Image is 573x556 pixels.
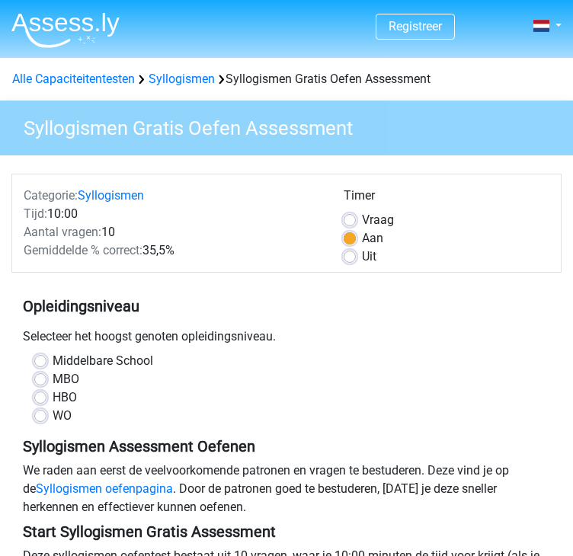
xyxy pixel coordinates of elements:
div: Selecteer het hoogst genoten opleidingsniveau. [11,328,562,352]
img: Assessly [11,12,120,48]
span: Tijd: [24,206,47,221]
label: Vraag [362,211,394,229]
a: Alle Capaciteitentesten [12,72,135,86]
div: We raden aan eerst de veelvoorkomende patronen en vragen te bestuderen. Deze vind je op de . Door... [11,462,562,522]
div: Timer [344,187,549,211]
label: Middelbare School [53,352,153,370]
h5: Syllogismen Assessment Oefenen [23,437,550,455]
h3: Syllogismen Gratis Oefen Assessment [18,110,562,140]
div: Syllogismen Gratis Oefen Assessment [6,70,567,88]
h5: Start Syllogismen Gratis Assessment [23,522,550,541]
a: Syllogismen [149,72,215,86]
a: Syllogismen oefenpagina [36,481,173,496]
a: Syllogismen [78,188,144,203]
div: 10 [12,223,332,241]
span: Categorie: [24,188,78,203]
span: Aantal vragen: [24,225,101,239]
label: HBO [53,388,77,407]
label: MBO [53,370,79,388]
div: 10:00 [12,205,332,223]
a: Registreer [389,19,442,34]
span: Gemiddelde % correct: [24,243,142,257]
label: Uit [362,248,376,266]
div: 35,5% [12,241,332,260]
h5: Opleidingsniveau [23,291,550,321]
label: WO [53,407,72,425]
label: Aan [362,229,383,248]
